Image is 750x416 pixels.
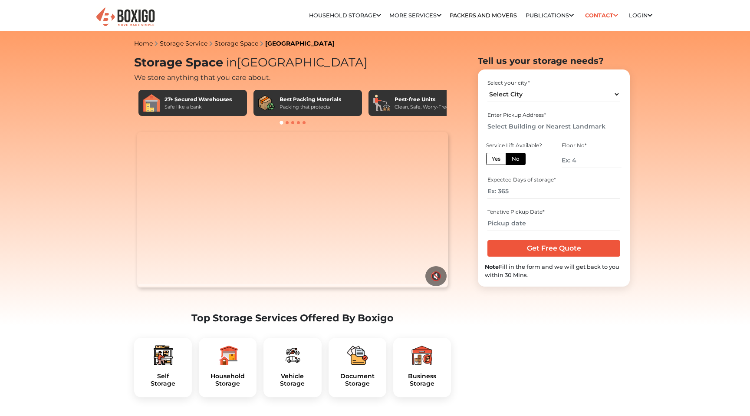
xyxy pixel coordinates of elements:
[137,132,447,287] video: Your browser does not support the video tag.
[562,142,622,149] div: Floor No
[265,40,335,47] a: [GEOGRAPHIC_DATA]
[206,373,250,387] h5: Household Storage
[226,55,237,69] span: in
[217,345,238,366] img: boxigo_packers_and_movers_plan
[506,153,526,165] label: No
[134,56,451,70] h1: Storage Space
[487,111,620,119] div: Enter Pickup Address
[487,240,620,257] input: Get Free Quote
[141,373,185,387] a: SelfStorage
[336,373,379,387] a: DocumentStorage
[153,345,174,366] img: boxigo_packers_and_movers_plan
[425,266,447,286] button: 🔇
[400,373,444,387] a: BusinessStorage
[270,373,314,387] h5: Vehicle Storage
[134,40,153,47] a: Home
[143,94,160,112] img: 27+ Secured Warehouses
[400,373,444,387] h5: Business Storage
[450,12,517,19] a: Packers and Movers
[389,12,441,19] a: More services
[160,40,207,47] a: Storage Service
[280,96,341,103] div: Best Packing Materials
[487,79,620,87] div: Select your city
[223,55,368,69] span: [GEOGRAPHIC_DATA]
[309,12,381,19] a: Household Storage
[582,9,621,22] a: Contact
[282,345,303,366] img: boxigo_packers_and_movers_plan
[270,373,314,387] a: VehicleStorage
[214,40,258,47] a: Storage Space
[164,96,232,103] div: 27+ Secured Warehouses
[562,153,622,168] input: Ex: 4
[486,142,546,149] div: Service Lift Available?
[487,216,620,231] input: Pickup date
[258,94,275,112] img: Best Packing Materials
[478,56,630,66] h2: Tell us your storage needs?
[526,12,574,19] a: Publications
[487,119,620,134] input: Select Building or Nearest Landmark
[280,103,341,111] div: Packing that protects
[487,176,620,184] div: Expected Days of storage
[206,373,250,387] a: HouseholdStorage
[134,312,451,324] h2: Top Storage Services Offered By Boxigo
[373,94,390,112] img: Pest-free Units
[486,153,506,165] label: Yes
[134,73,270,82] span: We store anything that you care about.
[487,184,620,199] input: Ex: 365
[485,264,499,270] b: Note
[95,7,156,28] img: Boxigo
[164,103,232,111] div: Safe like a bank
[485,263,623,279] div: Fill in the form and we will get back to you within 30 Mins.
[629,12,652,19] a: Login
[336,373,379,387] h5: Document Storage
[411,345,432,366] img: boxigo_packers_and_movers_plan
[141,373,185,387] h5: Self Storage
[347,345,368,366] img: boxigo_packers_and_movers_plan
[395,96,449,103] div: Pest-free Units
[487,208,620,216] div: Tenative Pickup Date
[395,103,449,111] div: Clean, Safe, Worry-Free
